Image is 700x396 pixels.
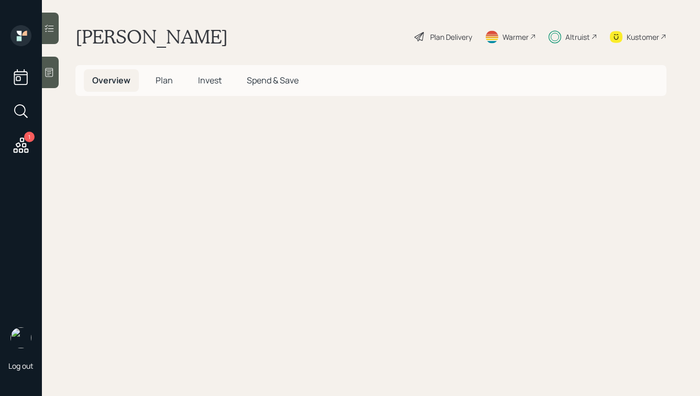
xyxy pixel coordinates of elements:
[156,74,173,86] span: Plan
[24,132,35,142] div: 1
[502,31,529,42] div: Warmer
[10,327,31,348] img: hunter_neumayer.jpg
[8,361,34,371] div: Log out
[627,31,659,42] div: Kustomer
[565,31,590,42] div: Altruist
[247,74,299,86] span: Spend & Save
[75,25,228,48] h1: [PERSON_NAME]
[92,74,130,86] span: Overview
[430,31,472,42] div: Plan Delivery
[198,74,222,86] span: Invest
